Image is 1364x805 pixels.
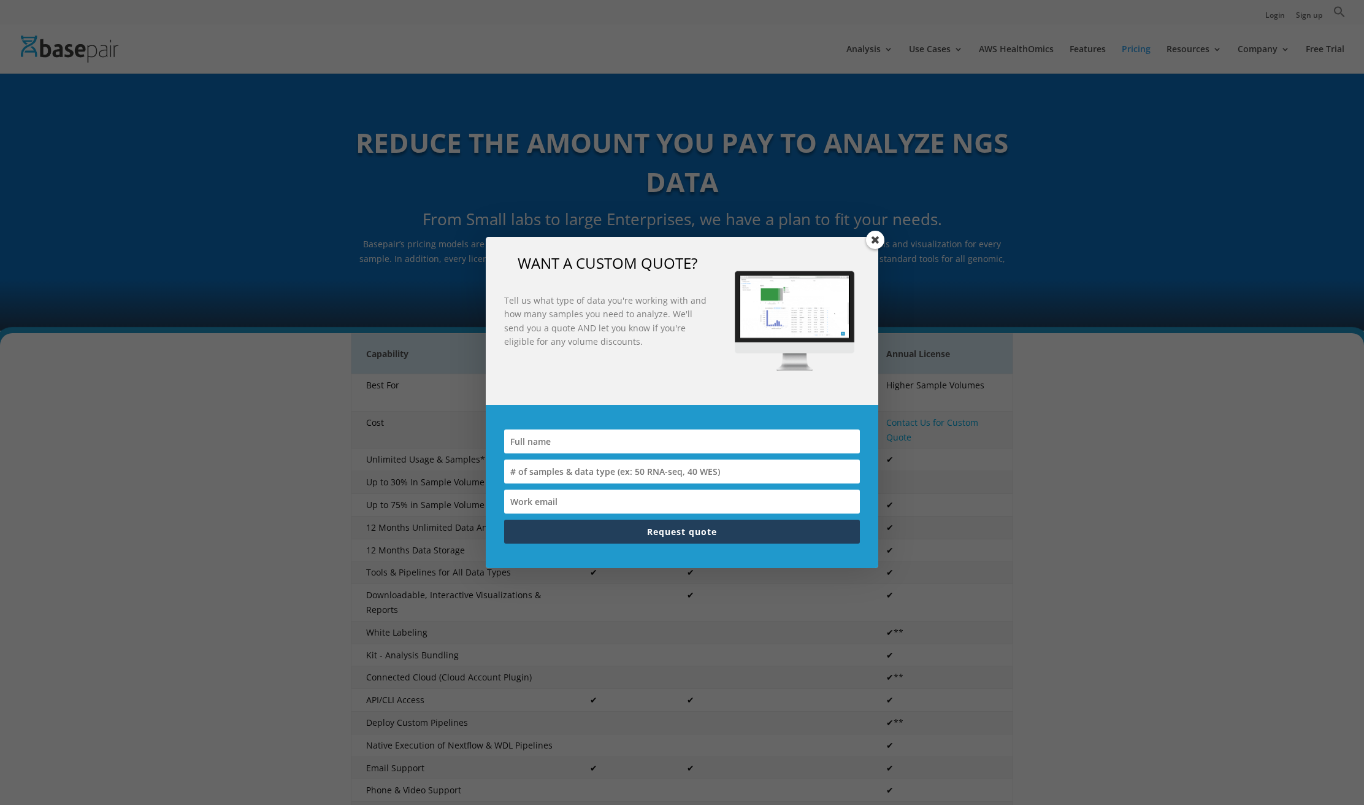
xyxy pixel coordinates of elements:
button: Request quote [504,520,860,544]
input: Work email [504,490,860,514]
span: Request quote [647,526,717,537]
iframe: Drift Widget Chat Controller [1303,744,1349,790]
strong: Tell us what type of data you're working with and how many samples you need to analyze. We'll sen... [504,295,707,347]
iframe: Drift Widget Chat Window [1111,537,1357,751]
span: WANT A CUSTOM QUOTE? [518,253,697,273]
input: # of samples & data type (ex: 50 RNA-seq, 40 WES) [504,460,860,483]
input: Full name [504,429,860,453]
